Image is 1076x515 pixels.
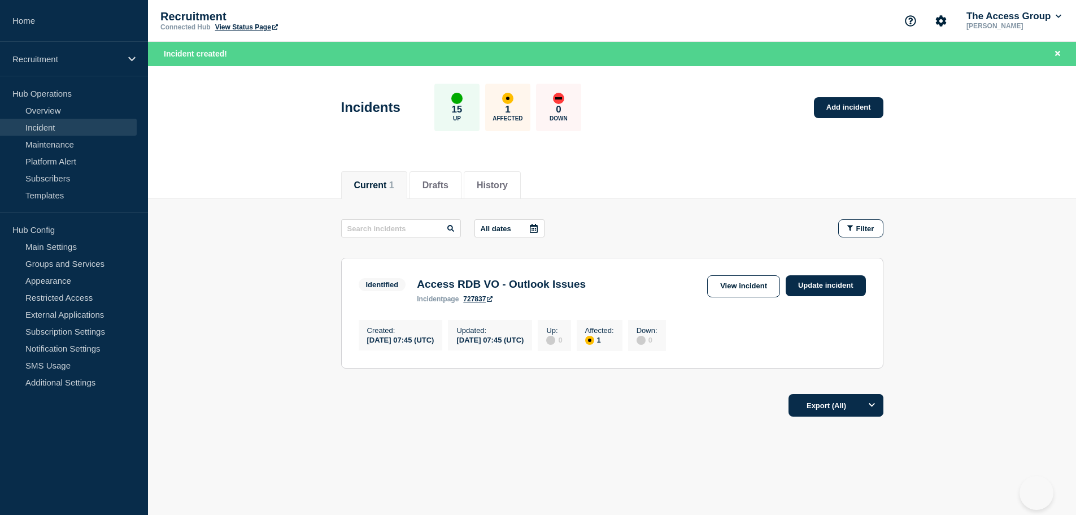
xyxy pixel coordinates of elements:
button: The Access Group [964,11,1064,22]
p: Updated : [456,326,524,335]
p: Recruitment [12,54,121,64]
p: Affected [493,115,522,122]
p: Down [550,115,568,122]
span: Incident created! [164,49,227,58]
div: [DATE] 07:45 (UTC) [456,335,524,344]
button: Drafts [422,180,448,191]
button: All dates [474,219,544,237]
a: View incident [707,275,780,297]
button: Current 1 [354,180,394,191]
span: incident [417,295,443,303]
a: Add incident [814,97,883,118]
button: Options [861,394,883,417]
p: 0 [556,104,561,115]
div: 0 [637,335,657,345]
p: Connected Hub [160,23,211,31]
div: affected [502,93,513,104]
div: affected [585,336,594,345]
button: Account settings [929,9,953,33]
p: [PERSON_NAME] [964,22,1064,30]
button: History [477,180,508,191]
div: disabled [546,336,555,345]
span: 1 [389,180,394,190]
button: Export (All) [789,394,883,417]
p: Up : [546,326,562,335]
span: Filter [856,224,874,233]
a: Update incident [786,275,866,296]
p: 15 [451,104,462,115]
p: Down : [637,326,657,335]
input: Search incidents [341,219,461,237]
p: All dates [481,224,511,233]
div: 1 [585,335,614,345]
div: down [553,93,564,104]
p: 1 [505,104,510,115]
a: View Status Page [215,23,278,31]
div: 0 [546,335,562,345]
p: Affected : [585,326,614,335]
p: Up [453,115,461,122]
p: Recruitment [160,10,386,23]
h3: Access RDB VO - Outlook Issues [417,278,586,291]
span: Identified [359,278,406,291]
h1: Incidents [341,99,400,115]
p: page [417,295,459,303]
div: up [451,93,463,104]
div: disabled [637,336,646,345]
button: Close banner [1051,47,1065,60]
iframe: Help Scout Beacon - Open [1020,476,1053,510]
button: Filter [838,219,883,237]
a: 727837 [463,295,493,303]
button: Support [899,9,922,33]
div: [DATE] 07:45 (UTC) [367,335,434,344]
p: Created : [367,326,434,335]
